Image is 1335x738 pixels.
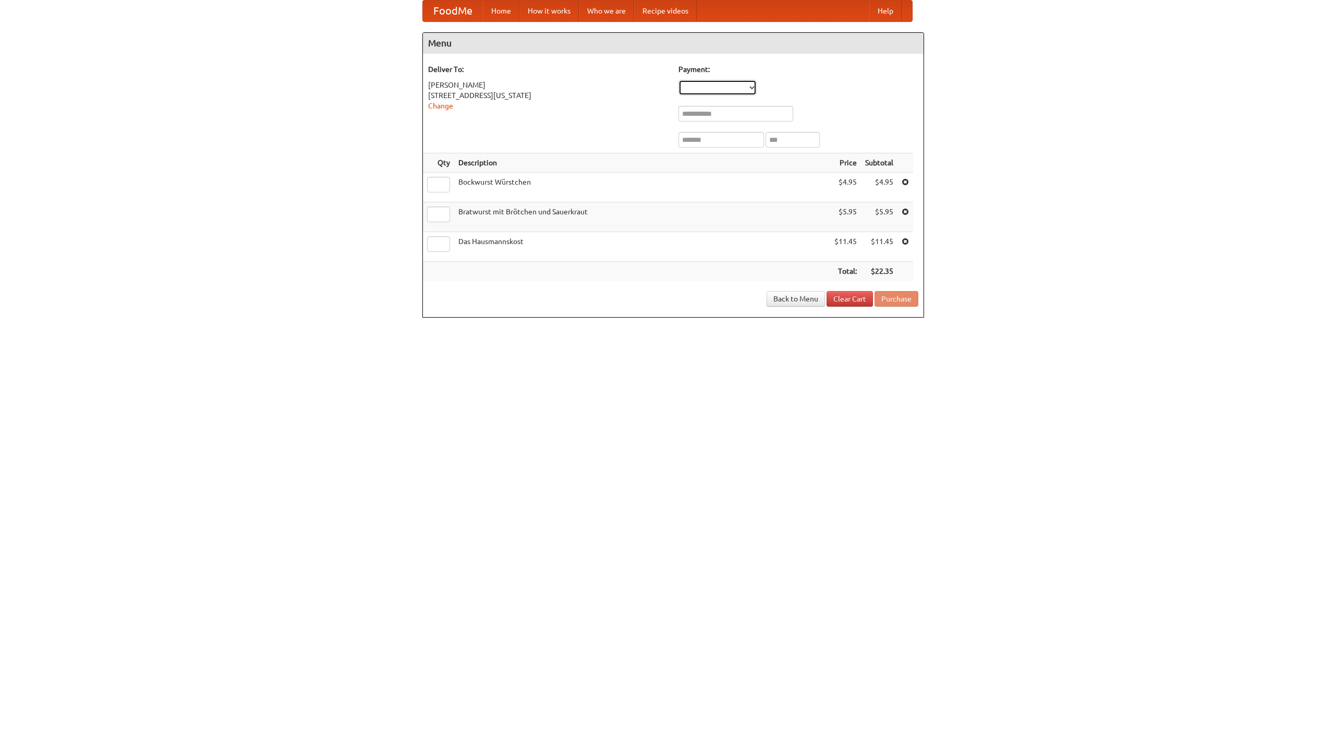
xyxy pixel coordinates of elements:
[678,64,918,75] h5: Payment:
[428,80,668,90] div: [PERSON_NAME]
[454,173,830,202] td: Bockwurst Würstchen
[519,1,579,21] a: How it works
[861,173,897,202] td: $4.95
[861,232,897,262] td: $11.45
[875,291,918,307] button: Purchase
[579,1,634,21] a: Who we are
[428,102,453,110] a: Change
[830,232,861,262] td: $11.45
[830,153,861,173] th: Price
[454,202,830,232] td: Bratwurst mit Brötchen und Sauerkraut
[830,202,861,232] td: $5.95
[861,202,897,232] td: $5.95
[423,153,454,173] th: Qty
[830,262,861,281] th: Total:
[428,64,668,75] h5: Deliver To:
[830,173,861,202] td: $4.95
[423,33,924,54] h4: Menu
[634,1,697,21] a: Recipe videos
[869,1,902,21] a: Help
[454,153,830,173] th: Description
[767,291,825,307] a: Back to Menu
[428,90,668,101] div: [STREET_ADDRESS][US_STATE]
[454,232,830,262] td: Das Hausmannskost
[861,153,897,173] th: Subtotal
[827,291,873,307] a: Clear Cart
[483,1,519,21] a: Home
[861,262,897,281] th: $22.35
[423,1,483,21] a: FoodMe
